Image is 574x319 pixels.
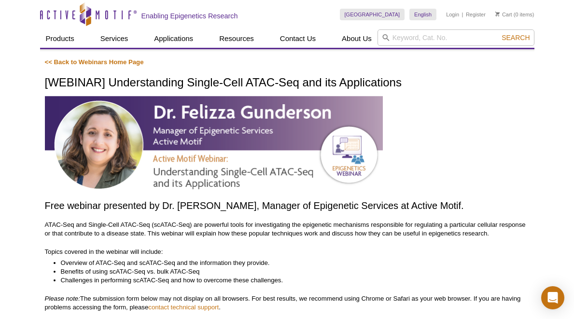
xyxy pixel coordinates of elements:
[45,96,383,195] img: Intro to ChIP-Seq Bioinformatics Pipelines
[61,276,520,285] li: Challenges in performing scATAC-Seq and how to overcome these challenges.
[213,29,260,48] a: Resources
[148,29,199,48] a: Applications
[466,11,486,18] a: Register
[61,267,520,276] li: Benefits of using scATAC-Seq vs. bulk ATAC-Seq
[61,259,520,267] li: Overview of ATAC-Seq and scATAC-Seq and the information they provide.
[409,9,436,20] a: English
[462,9,463,20] li: |
[141,12,238,20] h2: Enabling Epigenetics Research
[495,11,512,18] a: Cart
[45,248,530,256] p: Topics covered in the webinar will include:
[45,199,530,213] h2: Free webinar presented by Dr. [PERSON_NAME], Manager of Epigenetic Services at Active Motif.
[340,9,405,20] a: [GEOGRAPHIC_DATA]
[148,304,219,311] a: contact technical support
[495,9,534,20] li: (0 items)
[45,58,144,66] a: << Back to Webinars Home Page
[446,11,459,18] a: Login
[499,33,532,42] button: Search
[336,29,378,48] a: About Us
[502,34,530,42] span: Search
[45,76,530,90] h1: [WEBINAR] Understanding Single-Cell ATAC-Seq and its Applications
[541,286,564,309] div: Open Intercom Messenger
[45,221,530,238] p: ATAC-Seq and Single-Cell ATAC-Seq (scATAC-Seq) are powerful tools for investigating the epigeneti...
[274,29,322,48] a: Contact Us
[95,29,134,48] a: Services
[45,295,80,302] em: Please note:
[495,12,500,16] img: Your Cart
[40,29,80,48] a: Products
[378,29,534,46] input: Keyword, Cat. No.
[45,294,530,312] p: The submission form below may not display on all browsers. For best results, we recommend using C...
